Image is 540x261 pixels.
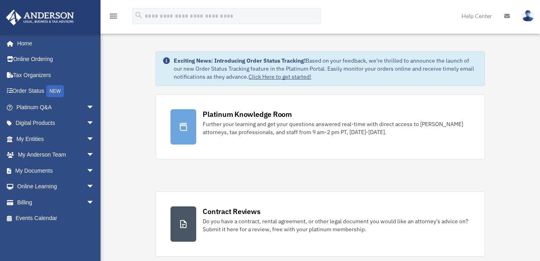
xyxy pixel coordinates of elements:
[203,206,260,216] div: Contract Reviews
[6,163,107,179] a: My Documentsarrow_drop_down
[174,57,306,64] strong: Exciting News: Introducing Order Status Tracking!
[6,194,107,210] a: Billingarrow_drop_down
[6,51,107,67] a: Online Ordering
[134,11,143,20] i: search
[6,179,107,195] a: Online Learningarrow_drop_down
[174,57,478,81] div: Based on your feedback, we're thrilled to announce the launch of our new Order Status Tracking fe...
[6,35,103,51] a: Home
[86,99,103,116] span: arrow_drop_down
[86,147,103,163] span: arrow_drop_down
[6,131,107,147] a: My Entitiesarrow_drop_down
[6,99,107,115] a: Platinum Q&Aarrow_drop_down
[4,10,76,25] img: Anderson Advisors Platinum Portal
[86,179,103,195] span: arrow_drop_down
[156,94,485,159] a: Platinum Knowledge Room Further your learning and get your questions answered real-time with dire...
[522,10,534,22] img: User Pic
[86,163,103,179] span: arrow_drop_down
[6,210,107,226] a: Events Calendar
[6,67,107,83] a: Tax Organizers
[6,115,107,131] a: Digital Productsarrow_drop_down
[109,14,118,21] a: menu
[86,115,103,132] span: arrow_drop_down
[203,217,470,233] div: Do you have a contract, rental agreement, or other legal document you would like an attorney's ad...
[156,192,485,257] a: Contract Reviews Do you have a contract, rental agreement, or other legal document you would like...
[46,85,64,97] div: NEW
[6,83,107,100] a: Order StatusNEW
[86,194,103,211] span: arrow_drop_down
[6,147,107,163] a: My Anderson Teamarrow_drop_down
[109,11,118,21] i: menu
[203,120,470,136] div: Further your learning and get your questions answered real-time with direct access to [PERSON_NAM...
[203,109,292,119] div: Platinum Knowledge Room
[248,73,311,80] a: Click Here to get started!
[86,131,103,147] span: arrow_drop_down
